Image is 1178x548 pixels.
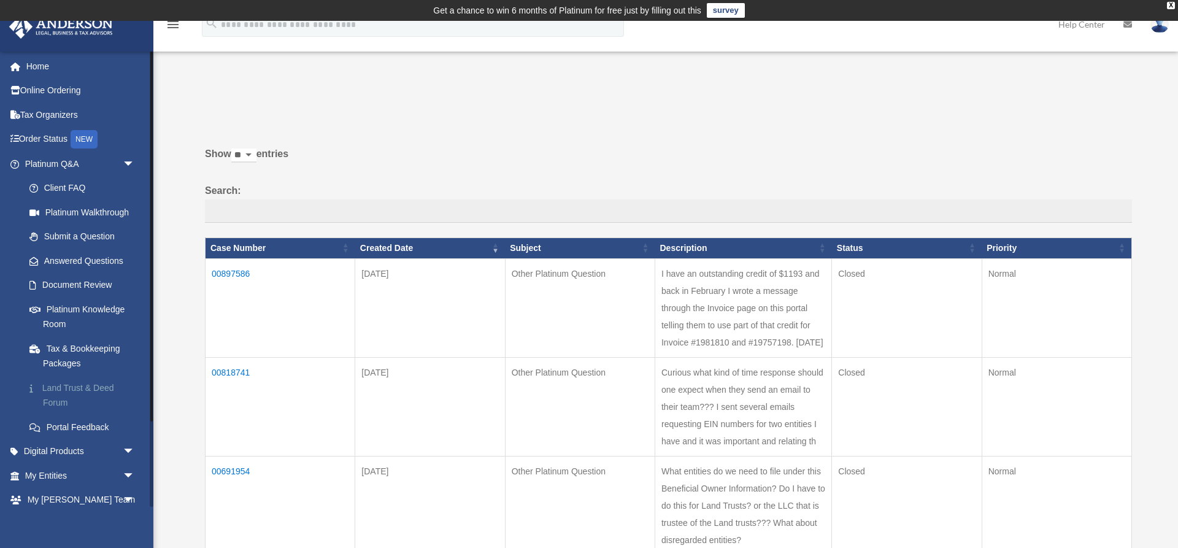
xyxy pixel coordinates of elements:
[17,176,153,201] a: Client FAQ
[982,258,1131,357] td: Normal
[9,439,153,464] a: Digital Productsarrow_drop_down
[9,463,153,488] a: My Entitiesarrow_drop_down
[17,225,153,249] a: Submit a Question
[9,79,153,103] a: Online Ordering
[9,102,153,127] a: Tax Organizers
[205,199,1132,223] input: Search:
[123,488,147,513] span: arrow_drop_down
[123,439,147,465] span: arrow_drop_down
[17,249,147,273] a: Answered Questions
[355,258,505,357] td: [DATE]
[9,488,153,512] a: My [PERSON_NAME] Teamarrow_drop_down
[71,130,98,149] div: NEW
[433,3,701,18] div: Get a chance to win 6 months of Platinum for free just by filling out this
[9,152,153,176] a: Platinum Q&Aarrow_drop_down
[505,357,655,456] td: Other Platinum Question
[17,415,153,439] a: Portal Feedback
[355,237,505,258] th: Created Date: activate to sort column ascending
[17,336,153,376] a: Tax & Bookkeeping Packages
[505,237,655,258] th: Subject: activate to sort column ascending
[17,297,153,336] a: Platinum Knowledge Room
[505,258,655,357] td: Other Platinum Question
[206,237,355,258] th: Case Number: activate to sort column ascending
[832,357,982,456] td: Closed
[655,258,831,357] td: I have an outstanding credit of $1193 and back in February I wrote a message through the Invoice ...
[206,357,355,456] td: 00818741
[655,357,831,456] td: Curious what kind of time response should one expect when they send an email to their team??? I s...
[17,200,153,225] a: Platinum Walkthrough
[205,17,218,30] i: search
[832,237,982,258] th: Status: activate to sort column ascending
[205,182,1132,223] label: Search:
[982,357,1131,456] td: Normal
[982,237,1131,258] th: Priority: activate to sort column ascending
[123,152,147,177] span: arrow_drop_down
[832,258,982,357] td: Closed
[123,463,147,488] span: arrow_drop_down
[655,237,831,258] th: Description: activate to sort column ascending
[17,376,153,415] a: Land Trust & Deed Forum
[166,17,180,32] i: menu
[707,3,745,18] a: survey
[1167,2,1175,9] div: close
[355,357,505,456] td: [DATE]
[17,273,153,298] a: Document Review
[166,21,180,32] a: menu
[205,145,1132,175] label: Show entries
[231,149,256,163] select: Showentries
[9,127,153,152] a: Order StatusNEW
[9,54,153,79] a: Home
[206,258,355,357] td: 00897586
[1150,15,1169,33] img: User Pic
[6,15,117,39] img: Anderson Advisors Platinum Portal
